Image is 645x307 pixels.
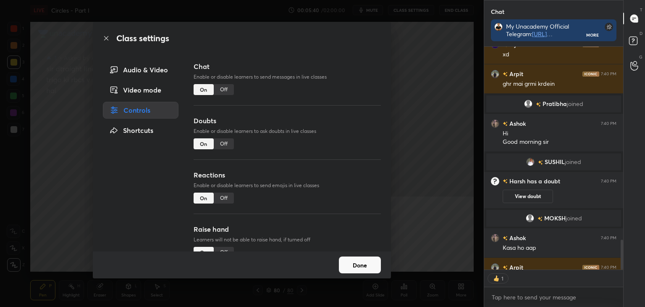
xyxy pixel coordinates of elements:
[526,158,535,166] img: d140e6f1883b430fa6604e0c323d3dca.jpg
[601,236,616,241] div: 7:40 PM
[508,119,526,128] h6: Ashok
[194,138,214,149] div: On
[586,32,599,38] div: More
[103,82,178,98] div: Video mode
[103,61,178,78] div: Audio & Video
[214,84,234,95] div: Off
[503,122,508,126] img: no-rating-badge.077c3623.svg
[214,193,234,204] div: Off
[582,71,599,77] img: iconic-dark.1390631f.png
[601,121,616,126] div: 7:40 PM
[582,265,599,270] img: iconic-dark.1390631f.png
[194,73,381,81] p: Enable or disable learners to send messages in live classes
[103,122,178,139] div: Shortcuts
[484,47,623,270] div: grid
[194,193,214,204] div: On
[494,23,503,31] img: fe4b8a03a1bf418596e07c738c76a6a1.jpg
[536,102,541,107] img: no-rating-badge.077c3623.svg
[640,7,642,13] p: T
[506,30,553,45] a: [URL][DOMAIN_NAME]
[501,275,504,282] div: 1
[194,170,381,180] h3: Reactions
[214,138,234,149] div: Off
[639,54,642,60] p: G
[538,160,543,165] img: no-rating-badge.077c3623.svg
[503,236,508,241] img: no-rating-badge.077c3623.svg
[492,274,501,283] img: thumbs_up.png
[565,159,581,165] span: joined
[194,182,381,189] p: Enable or disable learners to send emojis in live classes
[545,159,565,165] span: SUSHIL
[508,263,523,272] h6: Arpit
[194,247,214,258] div: On
[503,72,508,77] img: no-rating-badge.077c3623.svg
[116,32,169,45] h2: Class settings
[566,215,582,222] span: joined
[484,0,511,23] p: Chat
[503,50,616,59] div: xd
[508,177,525,185] h6: Harsh
[503,244,616,252] div: Kasa ho aap
[601,265,616,270] div: 7:40 PM
[491,119,499,128] img: 6023d653a3884cd1a6300bad139c2be4.jpg
[526,214,534,222] img: default.png
[567,101,583,107] span: joined
[640,30,642,37] p: D
[491,234,499,242] img: 6023d653a3884cd1a6300bad139c2be4.jpg
[601,179,616,184] div: 7:40 PM
[524,100,532,108] img: default.png
[601,71,616,77] div: 7:40 PM
[506,23,587,38] div: My Unacademy Official Telegram: Use Code VINEETLIVE to renew your Subscriptions at lowest Prices
[543,101,567,107] span: Pratibha
[491,70,499,78] img: e1e7859649444c008052ec902f7ba808.jpg
[214,247,234,258] div: Off
[503,80,616,88] div: ghr mai grmi krdein
[503,130,616,138] div: Hi
[503,265,508,270] img: no-rating-badge.077c3623.svg
[194,61,381,71] h3: Chat
[103,102,178,119] div: Controls
[503,177,508,185] img: no-rating-badge.077c3623.svg
[194,224,381,234] h3: Raise hand
[508,69,523,78] h6: Arpit
[194,116,381,126] h3: Doubts
[544,215,566,222] span: MOKSH
[537,217,543,221] img: no-rating-badge.077c3623.svg
[503,138,616,146] div: Good morning sir
[525,177,560,185] span: has a doubt
[491,263,499,272] img: e1e7859649444c008052ec902f7ba808.jpg
[503,190,553,203] button: View doubt
[194,84,214,95] div: On
[194,127,381,135] p: Enable or disable learners to ask doubts in live classes
[194,236,381,243] p: Learners will not be able to raise hand, if turned off
[339,257,381,273] button: Done
[508,233,526,242] h6: Ashok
